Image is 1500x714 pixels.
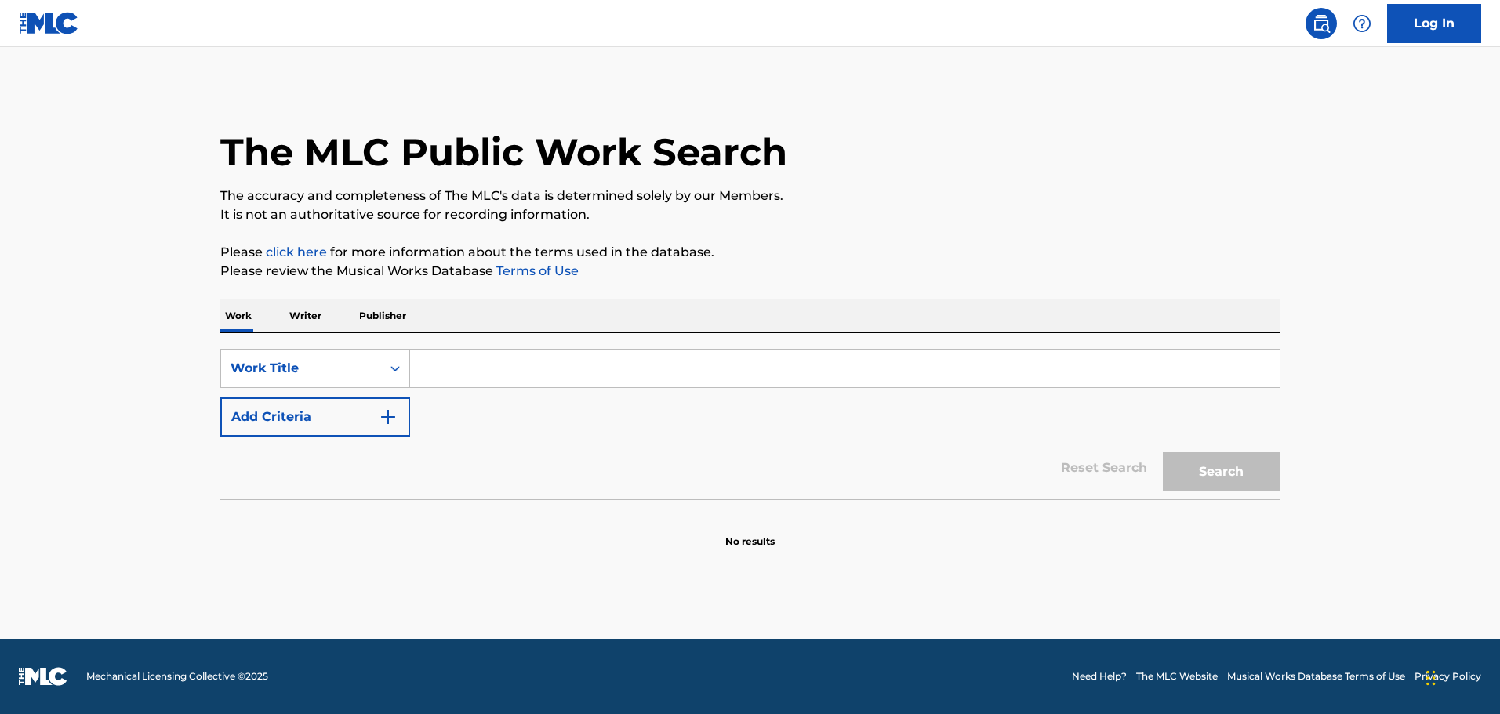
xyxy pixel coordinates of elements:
[86,669,268,683] span: Mechanical Licensing Collective © 2025
[1353,14,1371,33] img: help
[220,129,787,176] h1: The MLC Public Work Search
[1072,669,1127,683] a: Need Help?
[379,408,398,426] img: 9d2ae6d4665cec9f34b9.svg
[266,245,327,259] a: click here
[725,516,775,549] p: No results
[19,667,67,686] img: logo
[1387,4,1481,43] a: Log In
[220,349,1280,499] form: Search Form
[493,263,579,278] a: Terms of Use
[1426,654,1436,701] div: Drag
[1346,8,1378,39] div: Help
[1227,669,1405,683] a: Musical Works Database Terms of Use
[1306,8,1337,39] a: Public Search
[220,262,1280,281] p: Please review the Musical Works Database
[1415,669,1481,683] a: Privacy Policy
[220,187,1280,205] p: The accuracy and completeness of The MLC's data is determined solely by our Members.
[1422,639,1500,714] iframe: Chat Widget
[231,359,372,378] div: Work Title
[1312,14,1331,33] img: search
[220,205,1280,224] p: It is not an authoritative source for recording information.
[354,299,411,332] p: Publisher
[220,397,410,437] button: Add Criteria
[1136,669,1218,683] a: The MLC Website
[220,299,256,332] p: Work
[285,299,326,332] p: Writer
[220,243,1280,262] p: Please for more information about the terms used in the database.
[19,12,79,34] img: MLC Logo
